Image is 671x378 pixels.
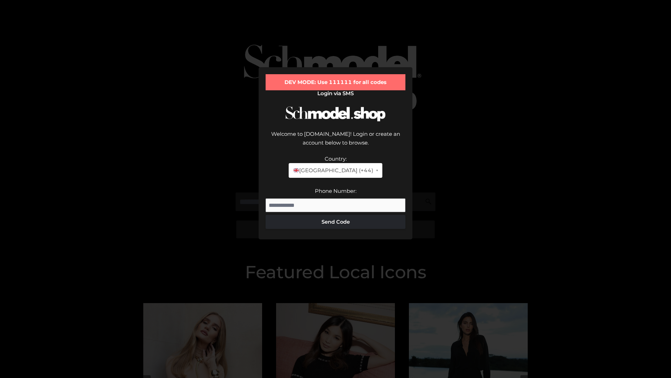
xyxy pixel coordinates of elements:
span: [GEOGRAPHIC_DATA] (+44) [293,166,373,175]
label: Phone Number: [315,188,356,194]
div: DEV MODE: Use 111111 for all codes [266,74,405,90]
img: Schmodel Logo [283,100,388,128]
img: 🇬🇧 [294,168,299,173]
h2: Login via SMS [266,90,405,97]
label: Country: [325,155,347,162]
div: Welcome to [DOMAIN_NAME]! Login or create an account below to browse. [266,129,405,154]
button: Send Code [266,215,405,229]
